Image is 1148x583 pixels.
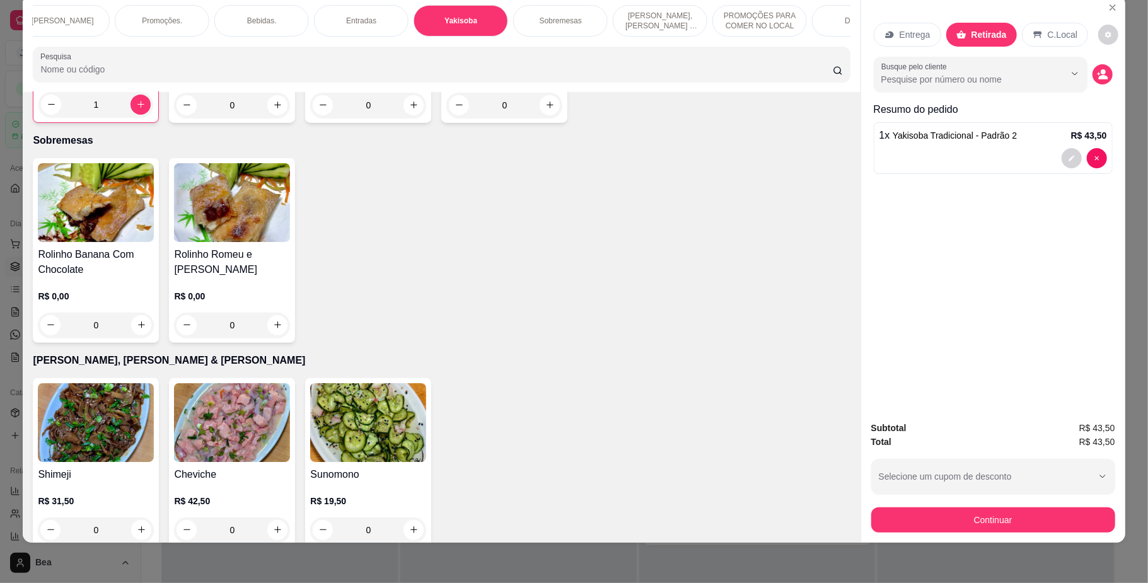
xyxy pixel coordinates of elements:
p: Sobremesas [540,16,582,26]
strong: Total [871,437,891,447]
input: Busque pelo cliente [881,73,1045,86]
p: [PERSON_NAME] [32,16,94,26]
img: product-image [38,383,154,462]
button: Selecione um cupom de desconto [871,459,1115,494]
button: decrease-product-quantity [313,520,333,540]
label: Busque pelo cliente [881,61,951,72]
button: decrease-product-quantity [1062,148,1082,168]
p: Yakisoba [444,16,477,26]
h4: Shimeji [38,467,154,482]
p: Dog Roll [845,16,874,26]
img: product-image [38,163,154,242]
span: R$ 43,50 [1079,421,1115,435]
img: product-image [174,163,290,242]
p: PROMOÇÕES PARA COMER NO LOCAL [723,11,796,31]
button: decrease-product-quantity [177,520,197,540]
span: Yakisoba Tradicional - Padrão 2 [893,130,1017,141]
p: Retirada [971,28,1007,41]
button: increase-product-quantity [131,520,151,540]
p: R$ 42,50 [174,495,290,507]
p: R$ 19,50 [310,495,426,507]
input: Pesquisa [40,63,832,76]
p: Bebidas. [247,16,277,26]
button: decrease-product-quantity [40,520,61,540]
p: Entrega [900,28,931,41]
button: increase-product-quantity [267,520,287,540]
span: R$ 43,50 [1079,435,1115,449]
p: R$ 0,00 [174,290,290,303]
button: decrease-product-quantity [1098,25,1118,45]
button: decrease-product-quantity [1093,64,1113,84]
p: R$ 31,50 [38,495,154,507]
p: C.Local [1048,28,1077,41]
button: Show suggestions [1065,64,1085,84]
button: decrease-product-quantity [1087,148,1107,168]
button: increase-product-quantity [403,520,424,540]
p: [PERSON_NAME], [PERSON_NAME] & [PERSON_NAME] [33,353,850,368]
p: Promoções. [142,16,182,26]
p: R$ 43,50 [1071,129,1107,142]
h4: Rolinho Romeu e [PERSON_NAME] [174,247,290,277]
h4: Cheviche [174,467,290,482]
p: 1 x [879,128,1018,143]
img: product-image [310,383,426,462]
h4: Sunomono [310,467,426,482]
p: Resumo do pedido [874,102,1113,117]
label: Pesquisa [40,51,76,62]
button: Continuar [871,507,1115,533]
img: product-image [174,383,290,462]
p: Entradas [346,16,376,26]
p: [PERSON_NAME], [PERSON_NAME] & [PERSON_NAME] [623,11,697,31]
h4: Rolinho Banana Com Chocolate [38,247,154,277]
strong: Subtotal [871,423,907,433]
p: Sobremesas [33,133,850,148]
p: R$ 0,00 [38,290,154,303]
